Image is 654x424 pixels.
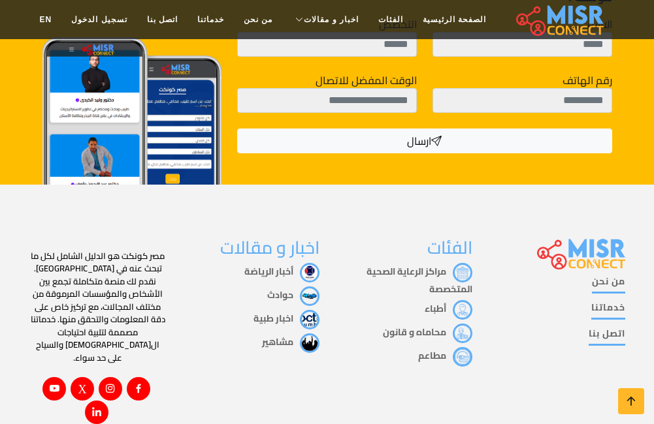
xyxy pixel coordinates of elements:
label: رقم الهاتف [563,72,612,88]
a: الفئات [368,7,413,32]
img: مشاهير [300,333,319,353]
img: main.misr_connect [516,3,604,36]
a: أطباء [425,300,472,317]
img: أطباء [453,300,472,320]
h3: الفئات [335,237,472,258]
h3: اخبار و مقالات [182,237,319,258]
a: تسجيل الدخول [61,7,137,32]
img: حوادث [300,286,319,306]
a: اتصل بنا [137,7,188,32]
a: من نحن [234,7,282,32]
a: خدماتنا [188,7,234,32]
a: الصفحة الرئيسية [413,7,496,32]
a: حوادث [267,286,319,303]
a: خدماتنا [591,301,625,320]
button: ارسال [237,129,612,153]
img: اخبار طبية [300,310,319,329]
img: main.misr_connect [537,237,625,269]
a: اخبار طبية [253,310,319,327]
a: مشاهير [262,333,319,350]
img: مطاعم [453,347,472,367]
img: مراكز الرعاية الصحية المتخصصة [453,263,472,282]
a: EN [30,7,62,32]
img: أخبار الرياضة [300,263,319,282]
a: مراكز الرعاية الصحية المتخصصة [367,263,472,297]
a: اتصل بنا [589,327,625,346]
img: محاماه و قانون [453,324,472,343]
a: اخبار و مقالات [282,7,368,32]
a: محاماه و قانون [383,324,472,341]
label: الوقت المفضل للاتصال [316,72,417,88]
i: X [78,382,87,394]
a: X [71,377,94,401]
a: من نحن [592,275,625,294]
span: اخبار و مقالات [304,14,359,25]
a: أخبار الرياضة [244,263,319,280]
img: Join Misr Connect [42,37,222,205]
a: مطاعم [418,347,472,364]
p: مصر كونكت هو الدليل الشامل لكل ما تبحث عنه في [GEOGRAPHIC_DATA]. نقدم لك منصة متكاملة تجمع بين ال... [29,250,167,365]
